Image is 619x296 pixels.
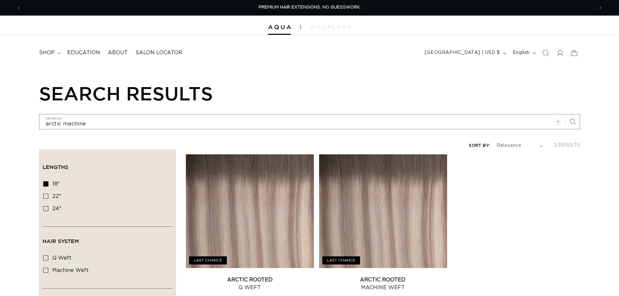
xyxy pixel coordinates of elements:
img: aqualyna.com [311,25,351,29]
button: English [509,47,538,59]
img: Aqua Hair Extensions [268,25,291,30]
summary: Hair System (0 selected) [43,227,173,250]
a: About [104,45,132,60]
summary: Lengths (0 selected) [43,153,173,176]
span: PREMIUM HAIR EXTENSIONS. NO GUESSWORK. [259,5,361,9]
button: [GEOGRAPHIC_DATA] | USD $ [421,47,509,59]
a: Arctic Rooted Machine Weft [319,276,447,291]
a: Salon Locator [132,45,186,60]
input: Search [39,114,580,129]
label: Sort by: [469,144,490,148]
span: 2 results [554,143,580,148]
span: English [513,49,530,56]
button: Next announcement [593,2,608,14]
span: 22" [52,194,61,199]
span: Education [67,49,100,56]
span: Salon Locator [135,49,182,56]
summary: Search [538,46,553,60]
span: Lengths [43,164,68,170]
span: shop [39,49,55,56]
span: 24" [52,206,61,211]
span: About [108,49,128,56]
span: q weft [52,255,71,261]
a: Arctic Rooted Q Weft [186,276,314,291]
span: Hair System [43,238,79,244]
span: machine weft [52,268,89,273]
summary: shop [35,45,63,60]
button: Search [565,114,580,129]
a: Education [63,45,104,60]
span: 18" [52,181,60,187]
span: [GEOGRAPHIC_DATA] | USD $ [425,49,500,56]
button: Clear search term [551,114,565,129]
button: Previous announcement [11,2,26,14]
h1: Search results [39,82,580,104]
